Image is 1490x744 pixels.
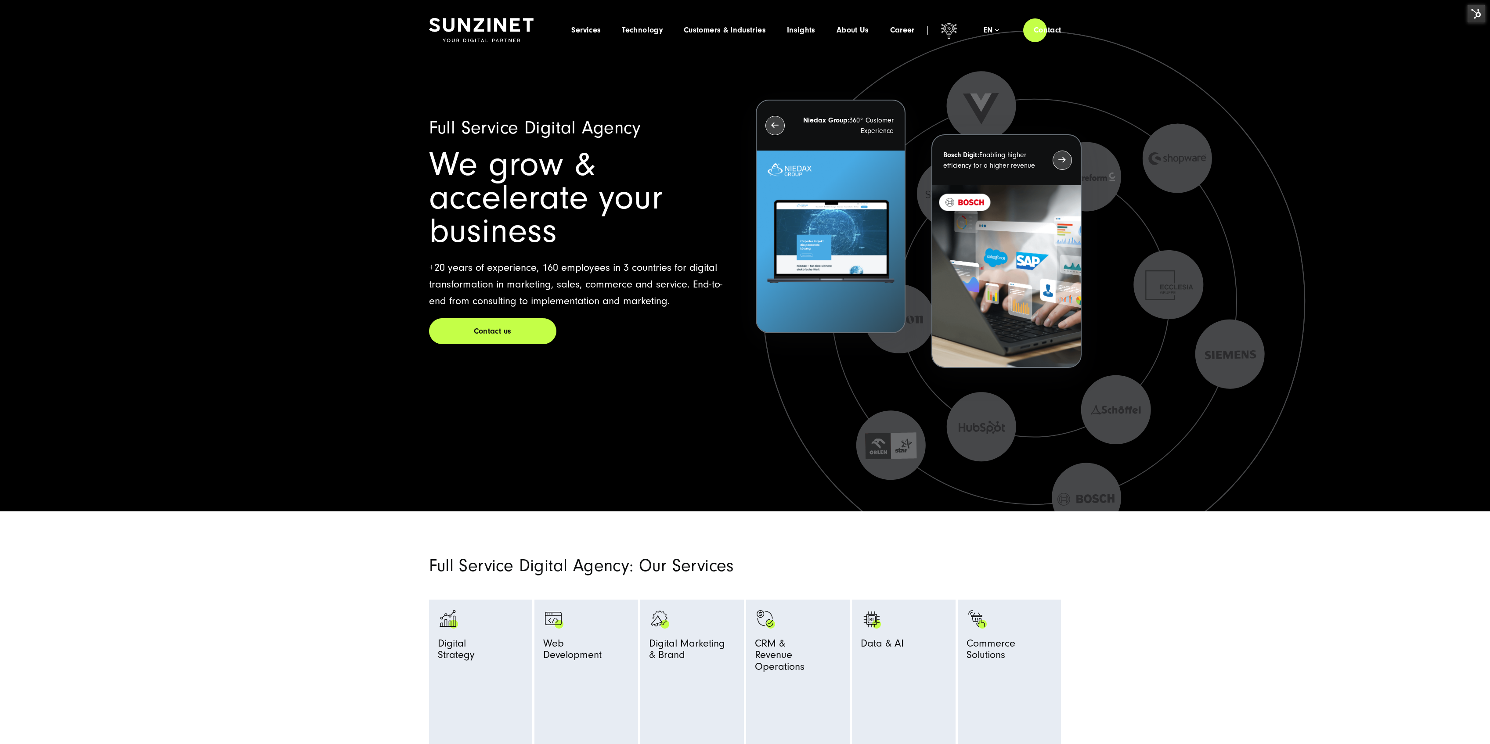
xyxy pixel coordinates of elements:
[803,116,849,124] strong: Niedax Group:
[984,26,999,35] div: en
[543,638,602,665] span: Web Development
[943,150,1036,171] p: Enabling higher efficiency for a higher revenue
[1023,18,1072,43] a: Contact
[429,18,534,43] img: SUNZINET Full Service Digital Agentur
[649,638,725,665] span: Digital Marketing & Brand
[429,148,735,248] h1: We grow & accelerate your business
[837,26,869,35] a: About Us
[1467,4,1486,23] img: HubSpot Tools Menu Toggle
[943,151,979,159] strong: Bosch Digit:
[755,638,841,676] span: CRM & Revenue Operations
[755,608,841,737] a: Symbol mit einem Haken und einem Dollarzeichen. monetization-approve-business-products_white CRM ...
[861,638,904,653] span: Data & AI
[649,608,735,719] a: advertising-megaphone-business-products_black advertising-megaphone-business-products_white Digit...
[931,134,1081,368] button: Bosch Digit:Enabling higher efficiency for a higher revenue recent-project_BOSCH_2024-03
[438,608,524,737] a: analytics-graph-bar-business analytics-graph-bar-business_white DigitalStrategy
[684,26,766,35] a: Customers & Industries
[429,259,735,309] p: +20 years of experience, 160 employees in 3 countries for digital transformation in marketing, sa...
[429,118,641,138] span: Full Service Digital Agency
[861,608,947,701] a: KI AI Data & AI
[967,638,1053,665] span: Commerce Solutions
[756,100,906,334] button: Niedax Group:360° Customer Experience Letztes Projekt von Niedax. Ein Laptop auf dem die Niedax W...
[967,608,1053,737] a: Bild eines Fingers, der auf einen schwarzen Einkaufswagen mit grünen Akzenten klickt: Digitalagen...
[932,185,1080,367] img: recent-project_BOSCH_2024-03
[801,115,894,136] p: 360° Customer Experience
[571,26,601,35] a: Services
[438,638,475,665] span: Digital Strategy
[757,151,905,333] img: Letztes Projekt von Niedax. Ein Laptop auf dem die Niedax Website geöffnet ist, auf blauem Hinter...
[622,26,663,35] a: Technology
[429,555,846,576] h2: Full Service Digital Agency: Our Services
[429,318,556,344] a: Contact us
[543,608,629,737] a: Browser Symbol als Zeichen für Web Development - Digitalagentur SUNZINET programming-browser-prog...
[787,26,815,35] a: Insights
[890,26,915,35] a: Career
